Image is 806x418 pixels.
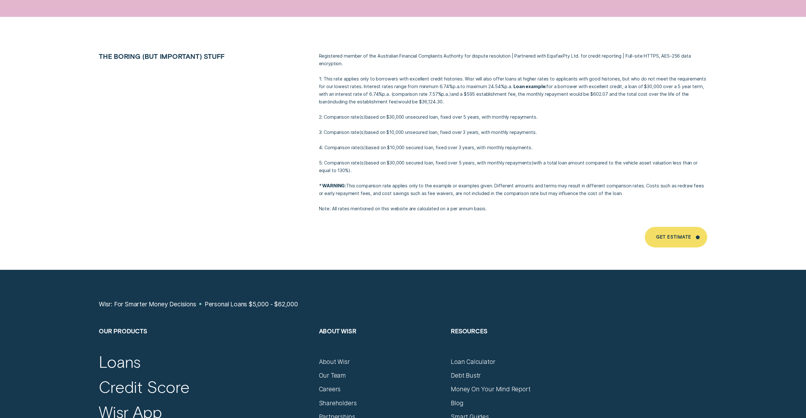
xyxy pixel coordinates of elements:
[319,129,707,136] p: 3: Comparison rate s based on $10,000 unsecured loan, fixed over 3 years, with monthly repayments.
[99,327,311,358] h2: Our Products
[319,399,356,407] a: Shareholders
[360,145,362,150] span: (
[382,91,390,97] span: p.a.
[319,159,707,174] p: 5: Comparison rate s based on $30,000 secured loan, fixed over 5 years, with monthly repayments w...
[99,352,141,371] a: Loans
[451,358,495,366] a: Loan Calculator
[360,160,361,165] span: (
[645,227,707,247] a: Get Estimate
[563,53,570,59] span: Pty
[505,84,512,89] span: p.a.
[319,75,707,106] p: 1: This rate applies only to borrowers with excellent credit histories. Wisr will also offer loan...
[363,114,365,120] span: )
[359,114,361,120] span: (
[319,327,443,358] h2: About Wisr
[451,399,463,407] a: Blog
[453,84,460,89] span: p.a.
[319,182,707,197] p: This comparison rate applies only to the example or examples given. Different amounts and terms m...
[532,160,533,165] span: (
[451,385,530,393] a: Money On Your Mind Report
[441,91,449,97] span: Per Annum
[363,129,365,135] span: )
[505,84,512,89] span: Per Annum
[364,145,366,150] span: )
[319,372,346,379] a: Our Team
[328,99,329,104] span: (
[441,91,449,97] span: p.a.
[391,91,393,97] span: (
[99,377,190,396] a: Credit Score
[359,129,361,135] span: (
[349,168,350,173] span: )
[99,300,196,308] a: Wisr: For Smarter Money Decisions
[319,358,349,366] a: About Wisr
[451,327,575,358] h2: Resources
[513,84,546,89] strong: Loan example:
[571,53,578,59] span: Ltd
[396,99,398,104] span: )
[95,52,271,60] h2: The boring (but important) stuff
[563,53,570,59] span: P T Y
[571,53,578,59] span: L T D
[453,84,460,89] span: Per Annum
[319,113,707,121] p: 2: Comparison rate s based on $30,000 unsecured loan, fixed over 5 years, with monthly repayments.
[319,205,707,212] p: Note: All rates mentioned on this website are calculated on a per annum basis.
[319,385,341,393] a: Careers
[382,91,390,97] span: Per Annum
[451,372,481,379] a: Debt Bustr
[364,160,366,165] span: )
[205,300,298,308] a: Personal Loans $5,000 - $62,000
[319,144,707,151] p: 4: Comparison rate s based on $10,000 secured loan, fixed over 3 years, with monthly repayments.
[449,91,451,97] span: )
[319,183,346,188] strong: * WARNING:
[319,52,707,67] p: Registered member of the Australian Financial Complaints Authority for dispute resolution | Partn...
